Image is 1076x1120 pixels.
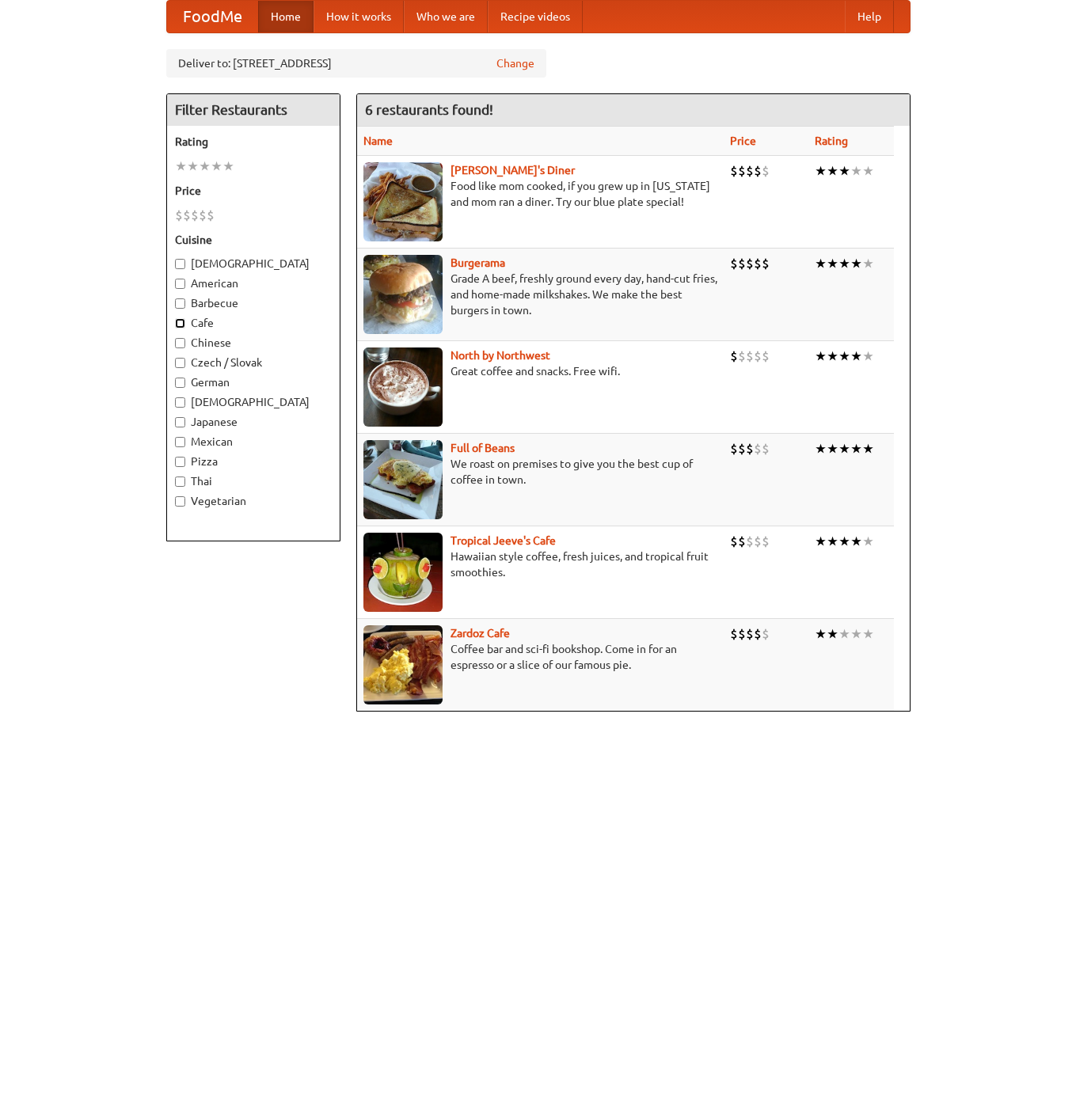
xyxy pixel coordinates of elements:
[175,417,185,427] input: Japanese
[363,363,717,379] p: Great coffee and snacks. Free wifi.
[746,347,754,365] li: $
[167,1,258,32] a: FoodMe
[175,183,332,199] h5: Price
[222,158,234,175] li: ★
[762,255,770,272] li: $
[850,440,862,457] li: ★
[451,256,505,269] a: Burgerama
[827,162,838,180] li: ★
[175,374,332,390] label: German
[363,255,443,334] img: burgerama.jpg
[175,338,185,348] input: Chinese
[827,533,838,550] li: ★
[175,454,332,469] label: Pizza
[451,442,515,454] b: Full of Beans
[730,533,738,550] li: $
[845,1,894,32] a: Help
[754,347,762,365] li: $
[838,162,850,180] li: ★
[815,135,848,147] a: Rating
[363,135,393,147] a: Name
[175,496,185,507] input: Vegetarian
[175,295,332,311] label: Barbecue
[175,256,332,271] label: [DEMOGRAPHIC_DATA]
[730,162,738,180] li: $
[451,349,550,362] a: North by Northwest
[815,347,827,365] li: ★
[815,440,827,457] li: ★
[451,534,556,547] a: Tropical Jeeve's Cafe
[363,178,717,210] p: Food like mom cooked, if you grew up in [US_STATE] and mom ran a diner. Try our blue plate special!
[850,162,862,180] li: ★
[838,347,850,365] li: ★
[175,476,185,487] input: Thai
[363,456,717,488] p: We roast on premises to give you the best cup of coffee in town.
[175,315,332,331] label: Cafe
[862,255,874,272] li: ★
[738,255,746,272] li: $
[363,271,717,318] p: Grade A beef, freshly ground every day, hand-cut fries, and home-made milkshakes. We make the bes...
[187,158,199,175] li: ★
[862,625,874,643] li: ★
[363,549,717,580] p: Hawaiian style coffee, fresh juices, and tropical fruit smoothies.
[175,437,185,447] input: Mexican
[730,255,738,272] li: $
[827,347,838,365] li: ★
[762,162,770,180] li: $
[850,533,862,550] li: ★
[838,533,850,550] li: ★
[175,358,185,368] input: Czech / Slovak
[730,135,756,147] a: Price
[862,347,874,365] li: ★
[363,347,443,427] img: north.jpg
[762,347,770,365] li: $
[207,207,215,224] li: $
[862,533,874,550] li: ★
[827,625,838,643] li: ★
[730,347,738,365] li: $
[838,255,850,272] li: ★
[850,347,862,365] li: ★
[175,275,332,291] label: American
[404,1,488,32] a: Who we are
[175,232,332,248] h5: Cuisine
[175,394,332,410] label: [DEMOGRAPHIC_DATA]
[862,162,874,180] li: ★
[746,440,754,457] li: $
[754,625,762,643] li: $
[862,440,874,457] li: ★
[762,625,770,643] li: $
[175,457,185,467] input: Pizza
[175,378,185,388] input: German
[365,102,493,117] ng-pluralize: 6 restaurants found!
[363,440,443,519] img: beans.jpg
[175,335,332,351] label: Chinese
[730,440,738,457] li: $
[746,625,754,643] li: $
[815,533,827,550] li: ★
[175,298,185,309] input: Barbecue
[175,207,183,224] li: $
[175,355,332,370] label: Czech / Slovak
[850,255,862,272] li: ★
[363,625,443,704] img: zardoz.jpg
[451,627,510,640] b: Zardoz Cafe
[451,164,575,177] b: [PERSON_NAME]'s Diner
[754,440,762,457] li: $
[827,255,838,272] li: ★
[167,94,340,126] h4: Filter Restaurants
[258,1,314,32] a: Home
[838,625,850,643] li: ★
[746,162,754,180] li: $
[815,162,827,180] li: ★
[175,259,185,269] input: [DEMOGRAPHIC_DATA]
[746,255,754,272] li: $
[183,207,191,224] li: $
[166,49,546,78] div: Deliver to: [STREET_ADDRESS]
[815,255,827,272] li: ★
[199,207,207,224] li: $
[754,162,762,180] li: $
